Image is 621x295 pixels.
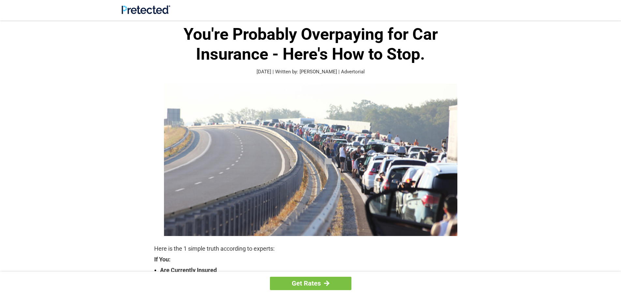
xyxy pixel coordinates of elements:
a: Site Logo [122,9,170,15]
a: Get Rates [270,277,351,290]
h1: You're Probably Overpaying for Car Insurance - Here's How to Stop. [154,24,467,64]
p: Here is the 1 simple truth according to experts: [154,244,467,253]
p: [DATE] | Written by: [PERSON_NAME] | Advertorial [154,68,467,76]
img: Site Logo [122,5,170,14]
strong: If You: [154,257,467,262]
strong: Are Currently Insured [160,266,467,275]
